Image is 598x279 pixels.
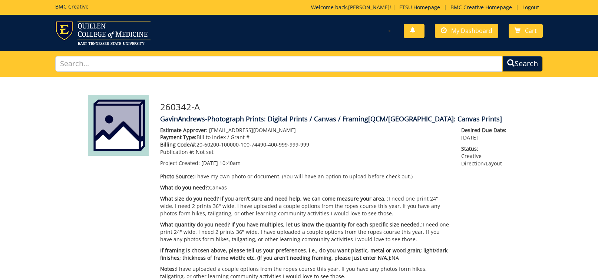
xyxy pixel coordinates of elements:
[509,24,543,38] a: Cart
[160,247,450,262] p: NA
[160,134,450,141] p: Bill to Index / Grant #
[447,4,516,11] a: BMC Creative Homepage
[160,159,200,167] span: Project Created:
[519,4,543,11] a: Logout
[160,184,450,191] p: Canvas
[160,173,194,180] span: Photo Source:
[160,141,196,148] span: Billing Code/#:
[160,265,176,272] span: Notes:
[160,134,196,141] span: Payment Type:
[435,24,498,38] a: My Dashboard
[311,4,543,11] p: Welcome back, ! | | |
[160,148,194,155] span: Publication #:
[160,102,511,112] h3: 260342-A
[396,4,444,11] a: ETSU Homepage
[461,127,510,134] span: Desired Due Date:
[160,173,450,180] p: I have my own photo or document. (You will have an option to upload before check out.)
[461,145,510,167] p: Creative Direction/Layout
[160,127,208,134] span: Estimate Approver:
[502,56,543,72] button: Search
[55,4,89,9] h5: BMC Creative
[160,141,450,148] p: 20-60200-100000-100-74490-400-999-999-999
[160,127,450,134] p: [EMAIL_ADDRESS][DOMAIN_NAME]
[160,247,447,261] span: If framing is chosen above, please tell us your preferences. i.e., do you want plastic, metal or ...
[160,195,450,217] p: I need one print 24" wide. I need 2 prints 36" wide. I have uploaded a couple options from the ro...
[348,4,390,11] a: [PERSON_NAME]
[160,195,389,202] span: What size do you need? If you aren't sure and need help, we can come measure your area. :
[451,27,492,35] span: My Dashboard
[55,21,151,45] img: ETSU logo
[461,145,510,152] span: Status:
[525,27,537,35] span: Cart
[368,114,502,123] span: [QCM/[GEOGRAPHIC_DATA]: Canvas Prints]
[160,115,511,123] h4: GavinAndrews-Photograph Prints: Digital Prints / Canvas / Framing
[160,221,450,243] p: I need one print 24" wide. I need 2 prints 36" wide. I have uploaded a couple options from the ro...
[160,184,209,191] span: What do you need?:
[88,95,149,156] img: Product featured image
[55,56,502,72] input: Search...
[160,221,423,228] span: What quantity do you need? If you have multiples, let us know the quantity for each specific size...
[201,159,241,167] span: [DATE] 10:40am
[196,148,214,155] span: Not set
[461,127,510,141] p: [DATE]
